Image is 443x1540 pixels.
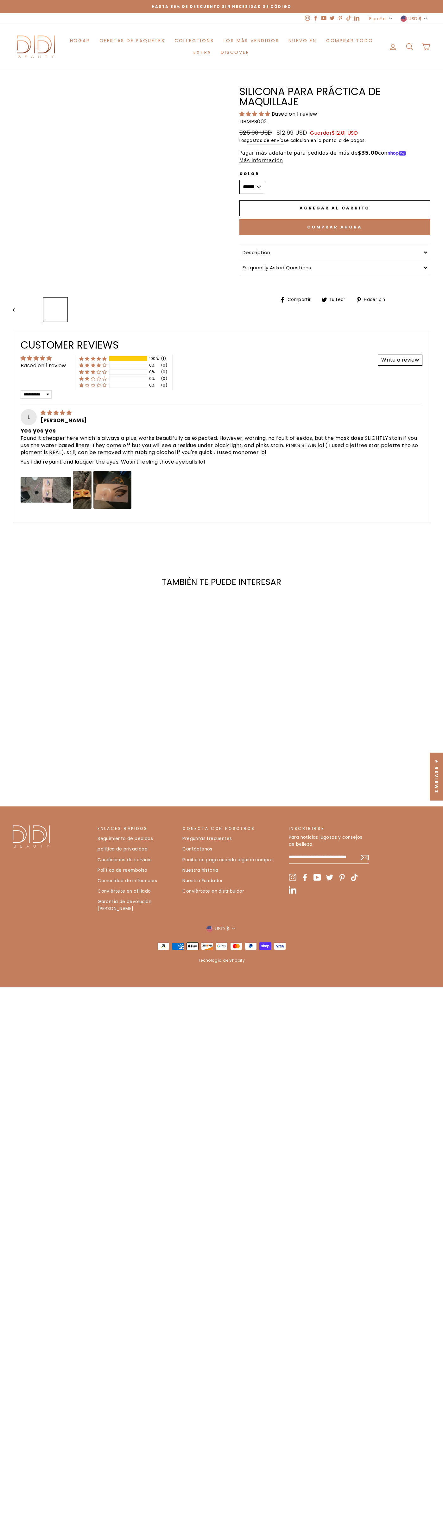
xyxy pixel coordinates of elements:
a: Contáctenos [182,844,212,854]
a: Hogar [65,35,95,46]
span: USD $ [408,15,421,22]
a: Nuestro Fundador [182,876,223,886]
span: Frequently Asked Questions [243,264,311,271]
p: Enlaces rápidos [98,825,175,831]
a: Preguntas frecuentes [182,834,232,844]
span: [PERSON_NAME] [41,417,87,424]
span: Hacer pin [363,296,390,303]
button: Comprar ahora [239,219,431,235]
span: 5 star review [41,409,72,416]
button: USD $ [205,924,238,933]
small: Los se calculan en la pantalla de pagos. [239,137,431,144]
a: Comunidad de influencers [98,876,157,886]
span: $12.99 USD [276,129,307,137]
img: User picture [21,477,71,503]
b: Yes yes yes [21,427,422,435]
h2: Customer Reviews [21,338,422,352]
a: Write a review [378,355,422,365]
a: Discover [216,47,254,58]
a: Tecnología de Shopify [198,958,245,963]
span: Agregar al carrito [300,205,370,211]
a: Seguimiento de pedidos [98,834,153,844]
div: L [21,409,37,425]
span: 5.00 stars [239,110,272,118]
label: Color [239,171,264,177]
span: Description [243,249,270,256]
a: Link to user picture 1 [21,471,71,509]
a: política de privacidad [98,844,148,854]
a: Ofertas de paquetes [95,35,170,46]
h1: Silicona para práctica de maquillaje [239,87,431,107]
a: Conviértete en afiliado [98,887,151,896]
p: Yes I did repaint and lacquer the eyes. Wasn't feeling those eyeballs lol [21,459,422,465]
a: Política de reembolso [98,866,147,875]
a: Reciba un pago cuando alguien compre [182,855,273,865]
a: Based on 1 review [21,362,66,369]
a: Link to user picture 2 [73,471,92,509]
select: Sort dropdown [21,390,52,399]
div: 100% (1) reviews with 5 star rating [79,356,107,362]
a: Condiciones de servicio [98,855,152,865]
h3: También te puede interesar [13,578,430,587]
img: Didi Beauty Co. [13,33,60,60]
span: Tuitear [328,296,350,303]
div: (1) [161,356,166,362]
a: Link to user picture 3 [93,471,131,509]
button: Español [367,13,396,24]
a: Los más vendidos [219,35,284,46]
div: 100% [149,356,159,362]
p: Found it cheaper here which is always a plus, works beautifully as expected. However, warning, no... [21,435,422,456]
div: Average rating is 5.00 stars [21,355,66,362]
button: Agregar al carrito [239,200,431,216]
a: Nuestra historia [182,866,218,875]
img: Didi Beauty Co. [13,825,50,848]
span: Compartir [287,296,316,303]
span: Hasta 85% de descuento SIN NECESIDAD DE CÓDIGO [152,4,291,9]
span: Guardar [310,129,358,137]
a: Collections [170,35,219,46]
ul: Primary [60,35,383,58]
span: USD $ [214,925,230,933]
img: User picture [93,471,131,509]
a: Extra [189,47,216,58]
div: Click to open Judge.me floating reviews tab [430,753,443,801]
span: $12.01 USD [332,129,358,137]
button: Anterior [13,297,21,322]
p: Para noticias jugosas y consejos de belleza. [289,834,369,848]
a: Nuevo en [284,35,321,46]
span: Based on 1 review [272,110,317,118]
button: USD $ [399,13,430,24]
a: gastos de envío [247,137,284,144]
span: $25.00 USD [239,129,272,137]
a: Conviértete en distribuidor [182,887,244,896]
span: Español [369,15,387,22]
button: Suscribir [361,853,369,862]
img: User picture [73,471,92,509]
a: Garantía de devolución [PERSON_NAME] [98,897,175,914]
p: CONECTA CON NOSOTROS [182,825,282,831]
a: Comprar todo [321,35,378,46]
p: Inscribirse [289,825,369,831]
p: DBMPS002 [239,118,431,126]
